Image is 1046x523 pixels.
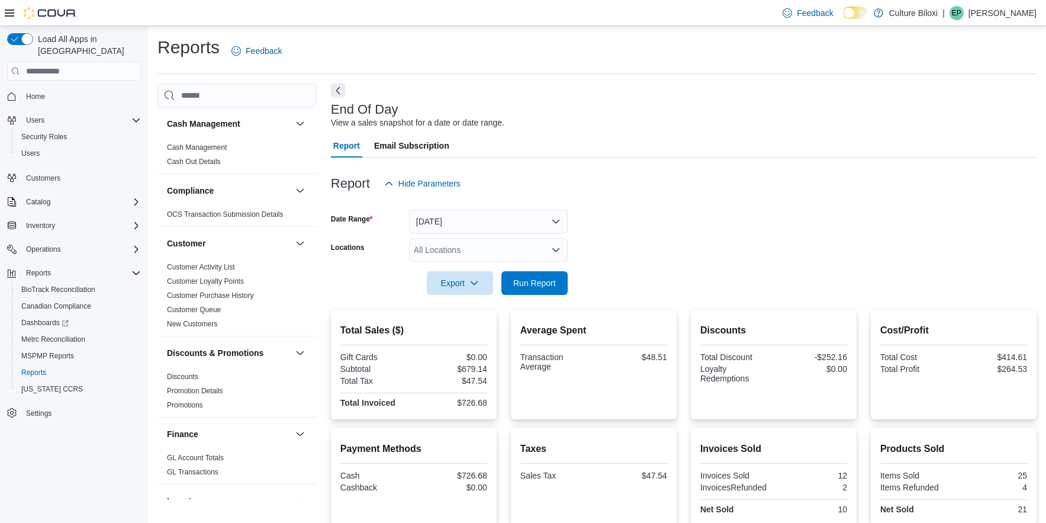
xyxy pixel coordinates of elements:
[17,130,72,144] a: Security Roles
[21,242,141,256] span: Operations
[167,210,284,219] a: OCS Transaction Submission Details
[434,271,486,295] span: Export
[340,471,411,480] div: Cash
[21,132,67,142] span: Security Roles
[17,316,73,330] a: Dashboards
[520,323,667,338] h2: Average Spent
[340,352,411,362] div: Gift Cards
[416,398,487,408] div: $726.68
[21,318,69,328] span: Dashboards
[700,483,771,492] div: InvoicesRefunded
[293,184,307,198] button: Compliance
[12,298,146,315] button: Canadian Compliance
[12,129,146,145] button: Security Roles
[700,442,847,456] h2: Invoices Sold
[17,316,141,330] span: Dashboards
[956,483,1027,492] div: 4
[880,323,1027,338] h2: Cost/Profit
[17,283,141,297] span: BioTrack Reconciliation
[167,185,291,197] button: Compliance
[952,6,961,20] span: EP
[17,299,141,313] span: Canadian Compliance
[700,323,847,338] h2: Discounts
[520,352,591,371] div: Transaction Average
[2,265,146,281] button: Reports
[17,299,96,313] a: Canadian Compliance
[26,221,55,230] span: Inventory
[340,442,487,456] h2: Payment Methods
[340,364,411,374] div: Subtotal
[427,271,493,295] button: Export
[776,471,847,480] div: 12
[331,84,345,98] button: Next
[968,6,1037,20] p: [PERSON_NAME]
[24,7,77,19] img: Cova
[340,376,411,386] div: Total Tax
[21,335,85,344] span: Metrc Reconciliation
[167,320,217,328] a: New Customers
[21,384,83,394] span: [US_STATE] CCRS
[2,241,146,258] button: Operations
[21,368,46,377] span: Reports
[21,113,49,127] button: Users
[21,170,141,185] span: Customers
[167,263,235,271] a: Customer Activity List
[157,260,317,336] div: Customer
[167,143,227,152] span: Cash Management
[340,323,487,338] h2: Total Sales ($)
[157,451,317,484] div: Finance
[880,442,1027,456] h2: Products Sold
[167,306,221,314] a: Customer Queue
[167,454,224,462] a: GL Account Totals
[21,285,95,294] span: BioTrack Reconciliation
[167,372,198,381] span: Discounts
[21,406,141,421] span: Settings
[340,398,395,408] strong: Total Invoiced
[12,331,146,348] button: Metrc Reconciliation
[167,158,221,166] a: Cash Out Details
[374,134,449,158] span: Email Subscription
[12,315,146,331] a: Dashboards
[520,442,667,456] h2: Taxes
[167,118,291,130] button: Cash Management
[167,387,223,395] a: Promotion Details
[21,219,141,233] span: Inventory
[12,145,146,162] button: Users
[416,376,487,386] div: $47.54
[17,283,100,297] a: BioTrack Reconciliation
[167,238,291,249] button: Customer
[12,281,146,298] button: BioTrack Reconciliation
[157,370,317,417] div: Discounts & Promotions
[501,271,568,295] button: Run Report
[167,143,227,152] a: Cash Management
[21,113,141,127] span: Users
[331,102,398,117] h3: End Of Day
[942,6,945,20] p: |
[12,381,146,397] button: [US_STATE] CCRS
[21,266,56,280] button: Reports
[596,352,667,362] div: $48.51
[398,178,461,190] span: Hide Parameters
[17,349,79,363] a: MSPMP Reports
[167,185,214,197] h3: Compliance
[340,483,411,492] div: Cashback
[21,149,40,158] span: Users
[2,112,146,129] button: Users
[331,243,365,252] label: Locations
[21,242,66,256] button: Operations
[700,505,734,514] strong: Net Sold
[26,409,52,418] span: Settings
[331,214,373,224] label: Date Range
[520,471,591,480] div: Sales Tax
[26,245,61,254] span: Operations
[880,505,914,514] strong: Net Sold
[551,245,561,255] button: Open list of options
[17,130,141,144] span: Security Roles
[416,471,487,480] div: $726.68
[956,471,1027,480] div: 25
[167,319,217,329] span: New Customers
